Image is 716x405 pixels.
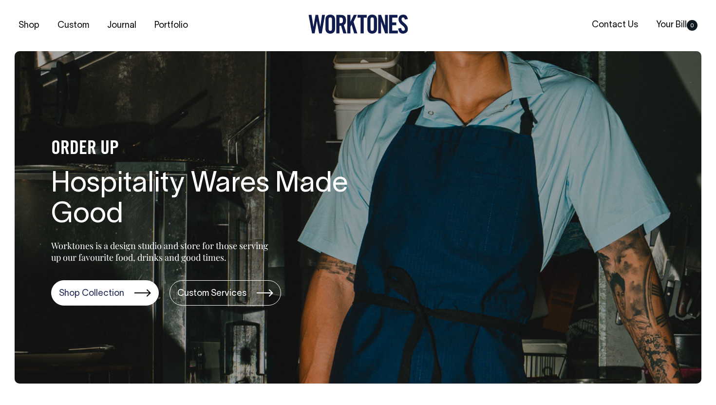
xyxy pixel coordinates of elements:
[588,17,642,33] a: Contact Us
[51,169,363,231] h1: Hospitality Wares Made Good
[170,280,281,306] a: Custom Services
[151,18,192,34] a: Portfolio
[103,18,140,34] a: Journal
[652,17,701,33] a: Your Bill0
[15,18,43,34] a: Shop
[51,139,363,159] h4: ORDER UP
[51,280,159,306] a: Shop Collection
[687,20,697,31] span: 0
[51,240,273,263] p: Worktones is a design studio and store for those serving up our favourite food, drinks and good t...
[54,18,93,34] a: Custom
